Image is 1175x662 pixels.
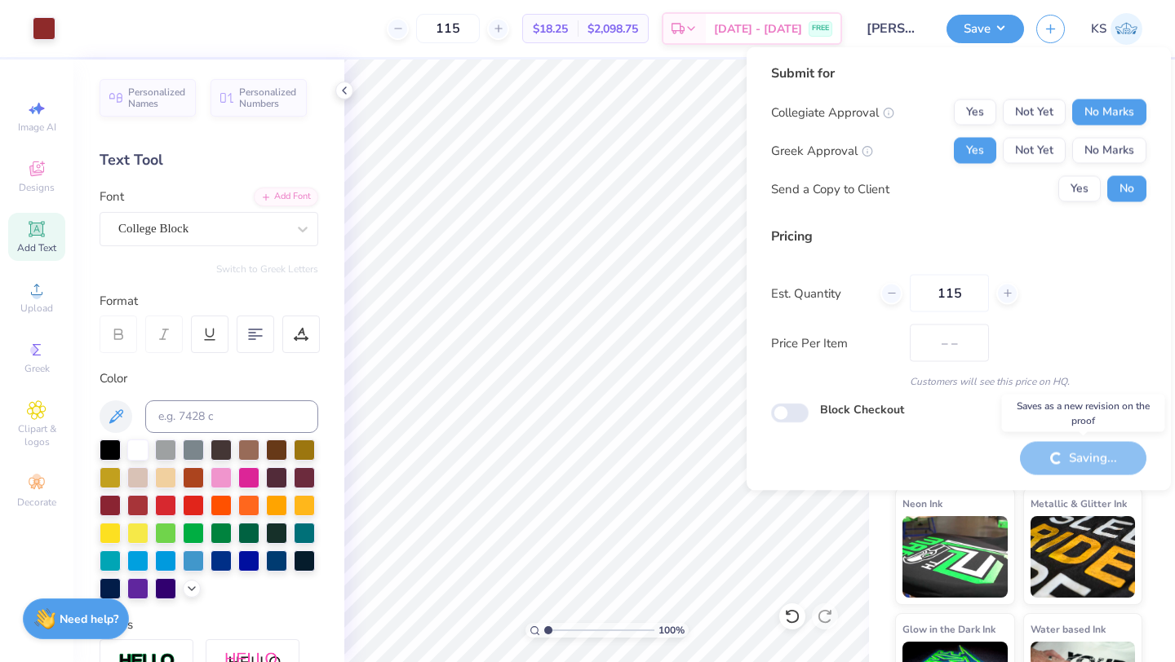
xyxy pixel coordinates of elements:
input: – – [910,275,989,312]
span: $18.25 [533,20,568,38]
img: Neon Ink [902,516,1008,598]
button: Yes [954,138,996,164]
span: Glow in the Dark Ink [902,620,995,638]
label: Price Per Item [771,333,898,352]
span: [DATE] - [DATE] [714,20,802,38]
input: Untitled Design [854,12,934,45]
span: Neon Ink [902,495,942,512]
span: FREE [812,23,829,34]
span: Personalized Numbers [239,86,297,109]
div: Styles [100,616,318,634]
button: Switch to Greek Letters [216,263,318,276]
img: Karun Salgotra [1111,13,1142,45]
div: Collegiate Approval [771,103,894,121]
div: Text Tool [100,149,318,171]
span: Greek [24,362,50,375]
span: Metallic & Glitter Ink [1031,495,1127,512]
button: No Marks [1072,99,1146,126]
button: Not Yet [1003,99,1066,126]
img: Metallic & Glitter Ink [1031,516,1136,598]
span: Clipart & logos [8,422,65,448]
button: No [1107,176,1146,202]
span: 100 % [658,623,685,638]
div: Pricing [771,227,1146,246]
div: Add Font [254,188,318,206]
div: Customers will see this price on HQ. [771,374,1146,389]
span: Upload [20,302,53,315]
button: Yes [1058,176,1101,202]
div: Send a Copy to Client [771,179,889,198]
button: Save [947,15,1024,43]
div: Submit for [771,64,1146,83]
div: Saves as a new revision on the proof [1002,395,1165,432]
span: Decorate [17,496,56,509]
button: Not Yet [1003,138,1066,164]
div: Format [100,292,320,311]
span: KS [1091,20,1106,38]
input: e.g. 7428 c [145,400,318,433]
span: Image AI [18,121,56,134]
span: Designs [19,181,55,194]
div: Greek Approval [771,141,873,160]
span: $2,098.75 [587,20,638,38]
strong: Need help? [60,611,118,627]
span: Personalized Names [128,86,186,109]
button: No Marks [1072,138,1146,164]
button: Yes [954,99,996,126]
span: Add Text [17,241,56,254]
span: Water based Ink [1031,620,1106,638]
div: Color [100,369,318,388]
label: Font [100,188,124,206]
input: – – [416,14,480,43]
label: Block Checkout [820,401,904,418]
label: Est. Quantity [771,284,868,302]
a: KS [1091,13,1142,45]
